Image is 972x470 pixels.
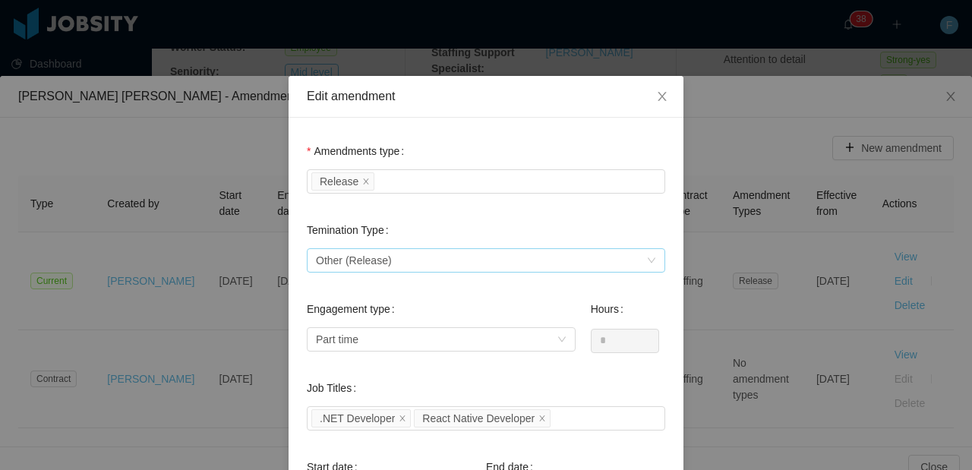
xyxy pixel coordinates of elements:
[307,303,401,315] label: Engagement type
[316,328,358,351] div: Part time
[311,172,374,191] li: Release
[591,303,630,315] label: Hours
[554,410,562,428] input: Job Titles
[592,330,658,352] input: Hours
[656,90,668,103] i: icon: close
[320,410,395,427] div: .NET Developer
[557,335,566,345] i: icon: down
[311,409,411,427] li: .NET Developer
[414,409,551,427] li: React Native Developer
[316,249,392,272] span: Other (Release)
[377,173,386,191] input: Amendments type
[307,382,362,394] label: Job Titles
[307,145,410,157] label: Amendments type
[307,88,665,105] div: Edit amendment
[307,224,395,236] label: Temination Type
[641,76,683,118] button: Close
[362,178,370,187] i: icon: close
[647,256,656,267] i: icon: down
[399,415,406,424] i: icon: close
[320,173,358,190] div: Release
[538,415,546,424] i: icon: close
[422,410,535,427] div: React Native Developer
